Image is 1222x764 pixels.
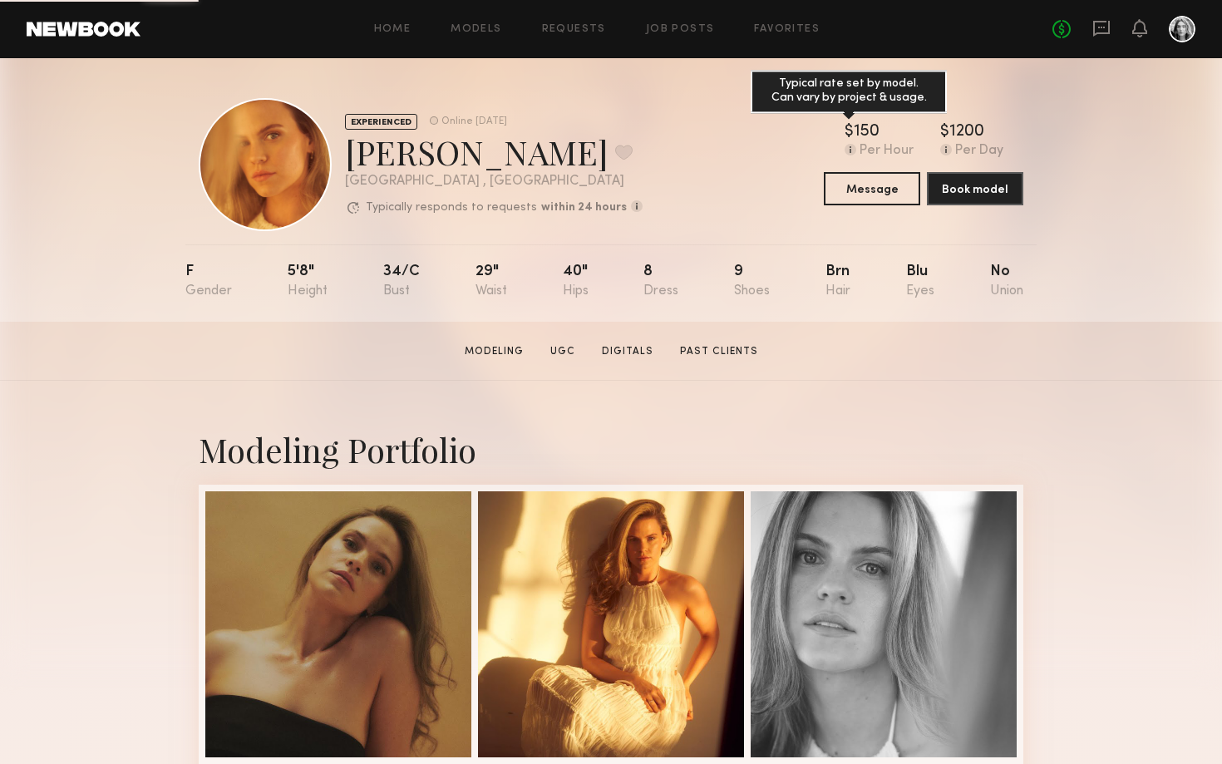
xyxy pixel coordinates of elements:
[544,344,582,359] a: UGC
[906,264,934,298] div: Blu
[541,202,627,214] b: within 24 hours
[451,24,501,35] a: Models
[563,264,589,298] div: 40"
[845,124,854,140] div: $
[734,264,770,298] div: 9
[949,124,984,140] div: 1200
[383,264,420,298] div: 34/c
[990,264,1023,298] div: No
[751,70,947,113] div: Typical rate set by model. Can vary by project & usage.
[595,344,660,359] a: Digitals
[643,264,678,298] div: 8
[940,124,949,140] div: $
[542,24,606,35] a: Requests
[754,24,820,35] a: Favorites
[345,114,417,130] div: EXPERIENCED
[288,264,328,298] div: 5'8"
[345,175,643,189] div: [GEOGRAPHIC_DATA] , [GEOGRAPHIC_DATA]
[441,116,507,127] div: Online [DATE]
[854,124,880,140] div: 150
[366,202,537,214] p: Typically responds to requests
[824,172,920,205] button: Message
[185,264,232,298] div: F
[825,264,850,298] div: Brn
[458,344,530,359] a: Modeling
[475,264,507,298] div: 29"
[374,24,411,35] a: Home
[646,24,715,35] a: Job Posts
[955,144,1003,159] div: Per Day
[927,172,1023,205] button: Book model
[345,130,643,174] div: [PERSON_NAME]
[860,144,914,159] div: Per Hour
[199,427,1023,471] div: Modeling Portfolio
[673,344,765,359] a: Past Clients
